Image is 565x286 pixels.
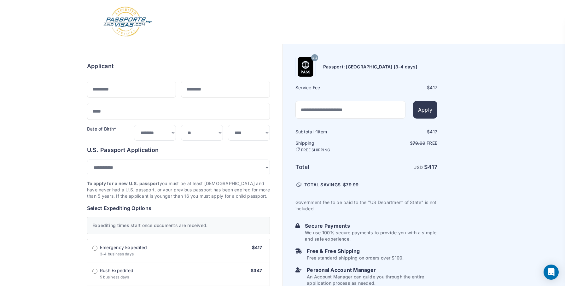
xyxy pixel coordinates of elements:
h6: Shipping [295,140,366,153]
span: 417 [430,129,437,134]
label: Date of Birth* [87,126,116,131]
div: Open Intercom Messenger [544,265,559,280]
span: $ [343,182,358,188]
h6: Secure Payments [305,222,437,230]
div: $ [367,129,437,135]
span: 79.99 [413,140,425,146]
img: Logo [103,6,153,38]
span: Free [427,140,437,146]
h6: Select Expediting Options [87,204,270,212]
strong: $ [424,164,437,170]
h6: Service Fee [295,85,366,91]
span: 3-4 [312,54,318,62]
h6: Passport: [GEOGRAPHIC_DATA] [3-4 days] [323,64,417,70]
h6: Subtotal · item [295,129,366,135]
span: USD [413,165,423,170]
p: Free standard shipping on orders over $100. [307,255,404,261]
img: Product Name [296,57,315,77]
span: $347 [251,268,262,273]
h6: Free & Free Shipping [307,247,404,255]
p: Government fee to be paid to the "US Department of State" is not included. [295,199,437,212]
span: FREE SHIPPING [301,148,330,153]
h6: Personal Account Manager [307,266,437,274]
span: $417 [252,245,262,250]
span: Rush Expedited [100,267,133,274]
p: We use 100% secure payments to provide you with a simple and safe experience. [305,230,437,242]
span: 79.99 [346,182,358,187]
strong: To apply for a new U.S. passport [87,181,160,186]
h6: U.S. Passport Application [87,146,270,155]
span: 1 [316,129,318,134]
span: 417 [428,164,437,170]
span: TOTAL SAVINGS [304,182,341,188]
span: 3-4 business days [100,252,134,256]
span: 5 business days [100,275,129,279]
button: Apply [413,101,437,119]
span: 417 [430,85,437,90]
span: Emergency Expedited [100,244,147,251]
div: Expediting times start once documents are received. [87,217,270,234]
p: you must be at least [DEMOGRAPHIC_DATA] and have never had a U.S. passport, or your previous pass... [87,180,270,199]
div: $ [367,85,437,91]
h6: Applicant [87,62,114,71]
p: $ [367,140,437,146]
h6: Total [295,163,366,172]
